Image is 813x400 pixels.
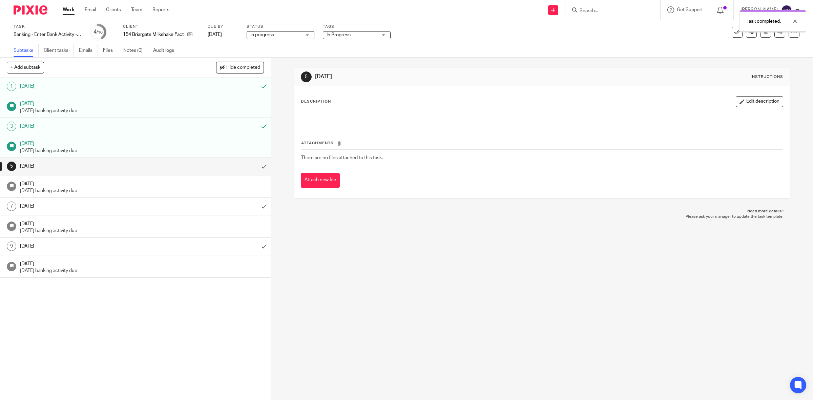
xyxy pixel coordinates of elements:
div: 7 [7,202,16,211]
button: Edit description [736,96,783,107]
div: 5 [301,71,312,82]
p: [DATE] banking activity due [20,227,264,234]
button: Attach new file [301,173,340,188]
span: Attachments [301,141,334,145]
div: 9 [7,241,16,251]
div: Instructions [751,74,783,80]
h1: [DATE] [20,139,264,147]
small: /10 [97,30,103,34]
a: Work [63,6,75,13]
h1: [DATE] [20,179,264,187]
label: Task [14,24,81,29]
h1: [DATE] [315,73,556,80]
a: Clients [106,6,121,13]
img: Pixie [14,5,47,15]
span: In Progress [327,33,351,37]
p: Please ask your manager to update the task template. [300,214,784,219]
img: svg%3E [781,5,792,16]
a: Files [103,44,118,57]
span: There are no files attached to this task. [301,155,383,160]
p: [DATE] banking activity due [20,147,264,154]
h1: [DATE] [20,219,264,227]
span: [DATE] [208,32,222,37]
p: [DATE] banking activity due [20,187,264,194]
a: Team [131,6,142,13]
button: + Add subtask [7,62,44,73]
label: Client [123,24,199,29]
a: Notes (0) [123,44,148,57]
h1: [DATE] [20,241,173,251]
a: Subtasks [14,44,39,57]
p: 154 Briargate Milkshake Factory [123,31,184,38]
div: Banking - Enter Bank Activity - week 35 [14,31,81,38]
p: Need more details? [300,209,784,214]
p: [DATE] banking activity due [20,107,264,114]
a: Audit logs [153,44,179,57]
h1: [DATE] [20,201,173,211]
h1: [DATE] [20,259,264,267]
label: Tags [323,24,391,29]
h1: [DATE] [20,99,264,107]
span: Hide completed [226,65,260,70]
p: [DATE] banking activity due [20,267,264,274]
p: Task completed. [747,18,781,25]
h1: [DATE] [20,81,173,91]
div: 5 [7,162,16,171]
label: Status [247,24,314,29]
div: 1 [7,82,16,91]
span: In progress [250,33,274,37]
label: Due by [208,24,238,29]
a: Reports [152,6,169,13]
a: Emails [79,44,98,57]
p: Description [301,99,331,104]
div: 3 [7,122,16,131]
a: Client tasks [44,44,74,57]
div: 4 [93,28,103,36]
button: Hide completed [216,62,264,73]
a: Email [85,6,96,13]
h1: [DATE] [20,121,173,131]
h1: [DATE] [20,161,173,171]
